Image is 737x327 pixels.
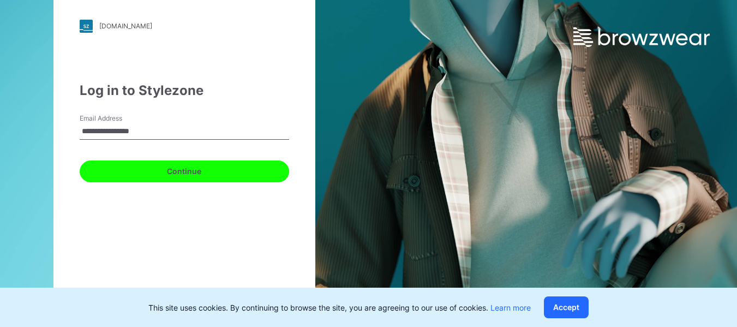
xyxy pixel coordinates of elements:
a: [DOMAIN_NAME] [80,20,289,33]
label: Email Address [80,114,156,123]
button: Accept [544,296,589,318]
p: This site uses cookies. By continuing to browse the site, you are agreeing to our use of cookies. [148,302,531,313]
img: stylezone-logo.562084cfcfab977791bfbf7441f1a819.svg [80,20,93,33]
button: Continue [80,160,289,182]
div: [DOMAIN_NAME] [99,22,152,30]
img: browzwear-logo.e42bd6dac1945053ebaf764b6aa21510.svg [573,27,710,47]
div: Log in to Stylezone [80,81,289,100]
a: Learn more [490,303,531,312]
